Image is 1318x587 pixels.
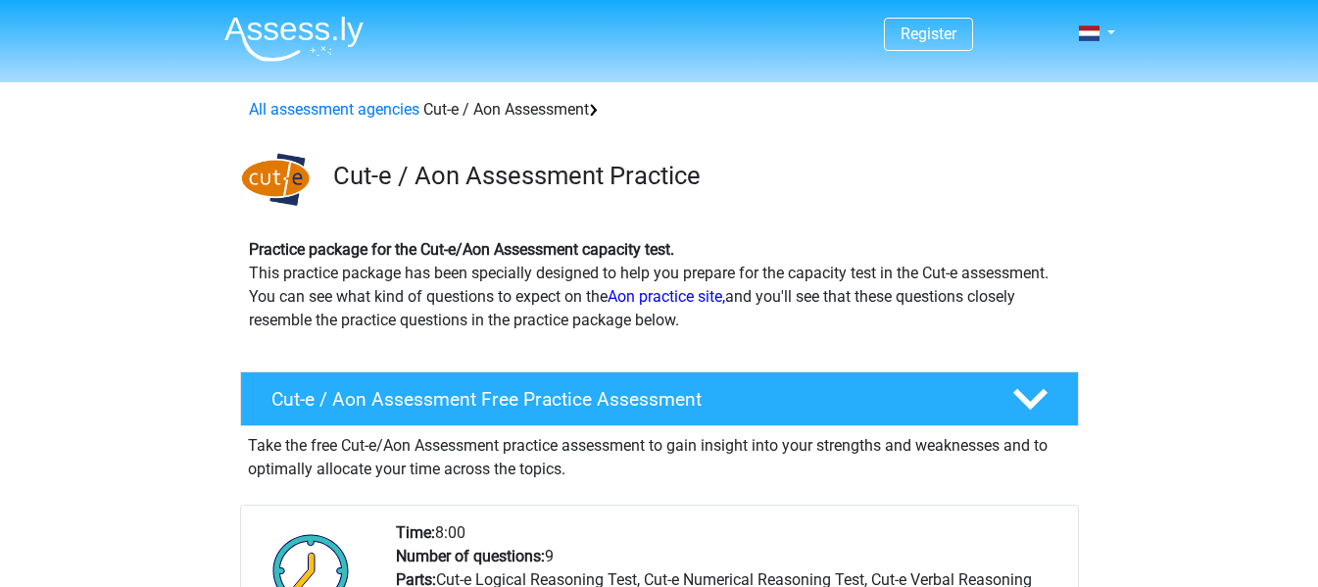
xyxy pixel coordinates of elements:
[249,240,674,259] font: Practice package for the Cut-e/Aon Assessment capacity test.
[224,16,364,62] img: Assessly
[396,523,435,542] font: Time:
[241,145,311,215] img: Cut-e Logo
[545,547,554,565] font: 9
[232,371,1087,426] a: Cut-e / Aon Assessment Free Practice Assessment
[608,287,725,306] a: Aon practice site,
[333,161,701,190] font: Cut-e / Aon Assessment Practice
[271,388,702,411] font: Cut-e / Aon Assessment Free Practice Assessment
[396,547,545,565] font: Number of questions:
[423,100,589,119] font: Cut-e / Aon Assessment
[249,264,1049,306] font: This practice package has been specially designed to help you prepare for the capacity test in th...
[901,24,956,43] a: Register
[249,100,419,119] a: All assessment agencies
[248,436,1048,478] font: Take the free Cut-e/Aon Assessment practice assessment to gain insight into your strengths and we...
[435,523,465,542] font: 8:00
